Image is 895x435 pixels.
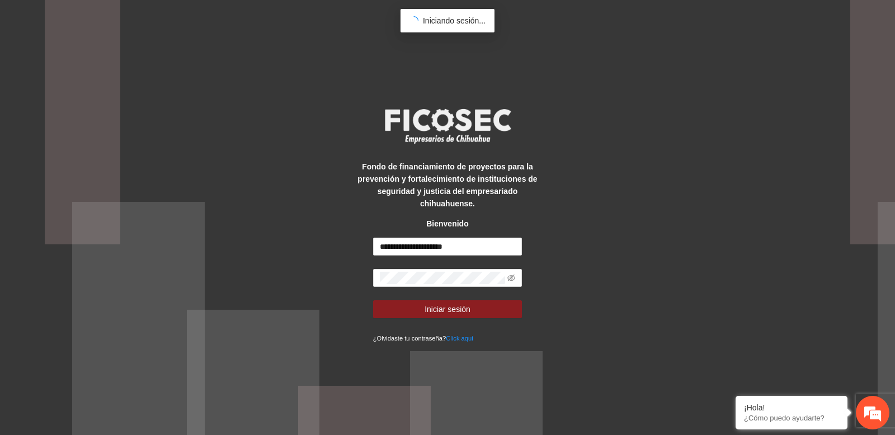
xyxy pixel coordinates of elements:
span: loading [409,16,419,26]
span: eye-invisible [507,274,515,282]
strong: Bienvenido [426,219,468,228]
span: Iniciando sesión... [423,16,486,25]
a: Click aqui [446,335,473,342]
button: Iniciar sesión [373,300,522,318]
strong: Fondo de financiamiento de proyectos para la prevención y fortalecimiento de instituciones de seg... [357,162,537,208]
div: ¡Hola! [744,403,839,412]
small: ¿Olvidaste tu contraseña? [373,335,473,342]
p: ¿Cómo puedo ayudarte? [744,414,839,422]
span: Iniciar sesión [425,303,470,315]
img: logo [378,105,517,146]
